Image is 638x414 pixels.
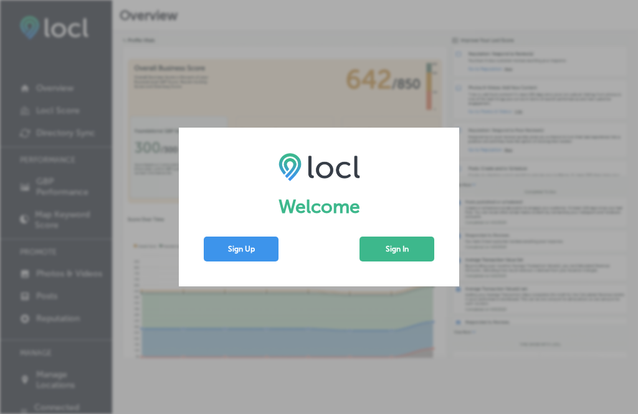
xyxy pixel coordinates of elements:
button: Sign In [359,237,434,261]
img: LOCL logo [279,153,360,181]
button: Sign Up [204,237,279,261]
h1: Welcome [204,195,434,218]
